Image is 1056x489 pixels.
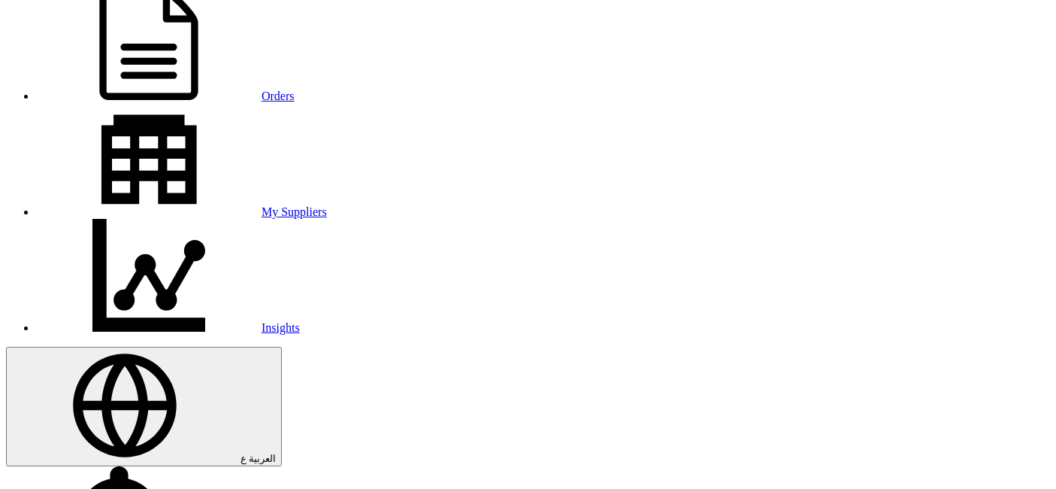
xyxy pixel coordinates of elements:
button: العربية ع [6,347,282,466]
a: Orders [36,90,295,102]
a: My Suppliers [36,205,327,218]
span: العربية [249,453,276,464]
span: ع [241,453,247,464]
a: Insights [36,321,300,334]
